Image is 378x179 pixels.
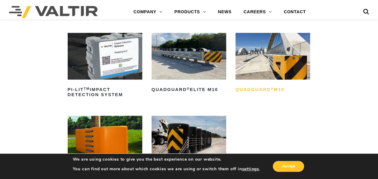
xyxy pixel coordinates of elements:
h2: QuadGuard M10 [235,85,310,95]
a: REACT®M [152,116,226,177]
sup: ® [271,87,274,90]
a: PRODUCTS [168,6,212,18]
a: NEWS [212,6,238,18]
a: RAPTOR® [68,116,142,177]
a: QuadGuard®M10 [235,33,310,95]
p: You can find out more about which cookies we are using or switch them off in . [73,166,260,172]
a: CAREERS [238,6,278,18]
button: Accept [273,161,304,172]
p: We are using cookies to give you the best experience on our website. [73,157,260,162]
h2: PI-LIT Impact Detection System [68,85,142,99]
h2: QuadGuard Elite M10 [152,85,226,95]
a: CONTACT [278,6,312,18]
a: QuadGuard®Elite M10 [152,33,226,95]
button: settings [242,166,259,172]
sup: TM [84,87,90,90]
a: PI-LITTMImpact Detection System [68,33,142,99]
a: COMPANY [128,6,168,18]
sup: ® [187,87,190,90]
img: Valtir [9,6,98,18]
